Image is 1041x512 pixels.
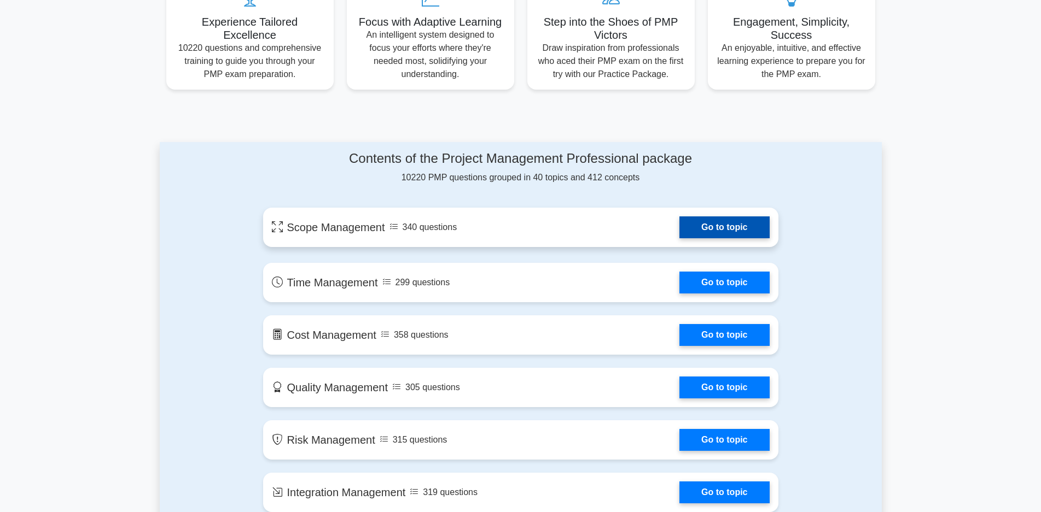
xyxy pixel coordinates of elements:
[679,216,769,238] a: Go to topic
[263,151,778,167] h4: Contents of the Project Management Professional package
[679,272,769,293] a: Go to topic
[717,15,866,42] h5: Engagement, Simplicity, Success
[536,42,686,81] p: Draw inspiration from professionals who aced their PMP exam on the first try with our Practice Pa...
[679,376,769,398] a: Go to topic
[717,42,866,81] p: An enjoyable, intuitive, and effective learning experience to prepare you for the PMP exam.
[679,324,769,346] a: Go to topic
[679,481,769,503] a: Go to topic
[263,151,778,184] div: 10220 PMP questions grouped in 40 topics and 412 concepts
[175,15,325,42] h5: Experience Tailored Excellence
[175,42,325,81] p: 10220 questions and comprehensive training to guide you through your PMP exam preparation.
[356,15,505,28] h5: Focus with Adaptive Learning
[679,429,769,451] a: Go to topic
[356,28,505,81] p: An intelligent system designed to focus your efforts where they're needed most, solidifying your ...
[536,15,686,42] h5: Step into the Shoes of PMP Victors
